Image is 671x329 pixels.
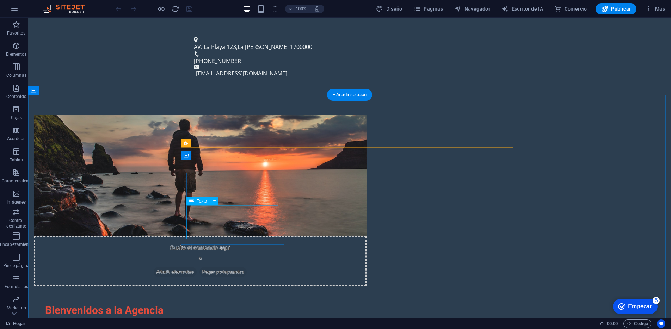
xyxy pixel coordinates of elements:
[296,6,307,11] font: 100%
[54,2,57,8] font: 5
[262,25,284,33] font: 1700000
[314,6,320,12] i: Al cambiar el tamaño, se ajusta automáticamente el nivel de zoom para adaptarse al dispositivo el...
[642,3,668,14] button: Más
[7,136,26,141] font: Acordeón
[451,3,493,14] button: Navegador
[6,319,26,328] a: Haga clic para cancelar la selección. Haga doble clic para abrir Páginas.
[611,6,631,12] font: Publicar
[464,6,491,12] font: Navegador
[424,6,443,12] font: Páginas
[634,321,648,326] font: Código
[333,92,367,97] font: + Añadir sección
[3,263,30,268] font: Pie de página
[373,3,405,14] button: Diseño
[2,179,31,184] font: Características
[10,157,23,162] font: Tablas
[596,3,637,14] button: Publicar
[171,5,179,13] i: Recargar página
[7,31,25,36] font: Favoritos
[657,319,665,328] button: Centrados en el usuario
[552,3,590,14] button: Comercio
[512,6,543,12] font: Escritor de IA
[373,3,405,14] div: Diseño (Ctrl+Alt+Y)
[128,252,166,257] font: Añadir elementos
[197,199,207,204] font: Texto
[6,73,26,78] font: Columnas
[599,319,618,328] h6: Tiempo de sesión
[11,115,22,120] font: Cajas
[41,5,93,13] img: Logotipo del editor
[5,284,28,289] font: Formularios
[166,39,215,47] font: [PHONE_NUMBER]
[499,3,546,14] button: Escritor de IA
[27,8,51,14] font: Empezar
[411,3,446,14] button: Páginas
[565,6,587,12] font: Comercio
[168,52,259,60] a: [EMAIL_ADDRESS][DOMAIN_NAME]
[386,6,402,12] font: Diseño
[13,321,25,326] font: Hogar
[157,5,165,13] button: Haga clic aquí para salir del modo de vista previa y continuar editando
[623,319,651,328] button: Código
[607,321,618,326] font: 00:00
[285,5,310,13] button: 100%
[174,252,216,257] font: Pegar portapapeles
[166,25,208,33] font: AV. La Playa 123
[6,94,26,99] font: Contenido
[655,6,665,12] font: Más
[6,52,26,57] font: Elementos
[6,218,26,229] font: Control deslizante
[7,200,26,205] font: Imágenes
[171,5,179,13] button: recargar
[7,305,26,310] font: Marketing
[12,4,57,18] div: Empezar Quedan 5 elementos, 0 % completado
[209,25,260,33] font: La [PERSON_NAME]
